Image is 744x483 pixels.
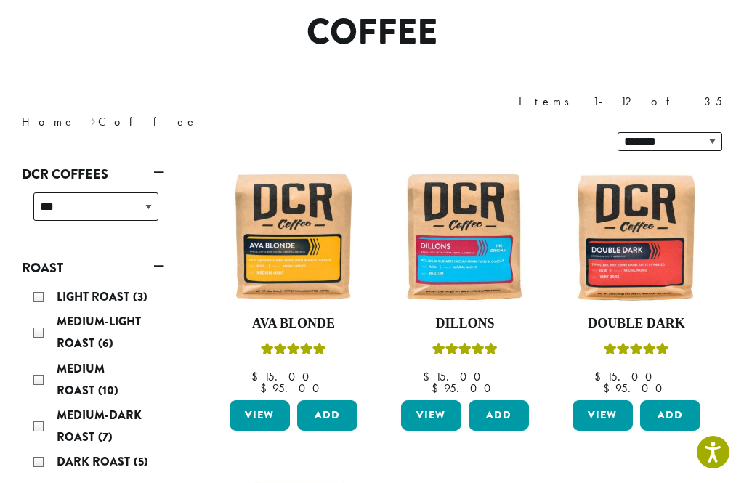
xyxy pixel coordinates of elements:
[397,169,533,394] a: DillonsRated 5.00 out of 5
[297,400,357,431] button: Add
[604,341,669,362] div: Rated 4.50 out of 5
[98,429,113,445] span: (7)
[251,369,264,384] span: $
[261,341,326,362] div: Rated 5.00 out of 5
[133,288,147,305] span: (3)
[569,169,704,394] a: Double DarkRated 4.50 out of 5
[57,313,141,352] span: Medium-Light Roast
[251,369,316,384] bdi: 15.00
[640,400,700,431] button: Add
[22,162,164,187] a: DCR Coffees
[519,93,722,110] div: Items 1-12 of 35
[57,288,133,305] span: Light Roast
[401,400,461,431] a: View
[432,381,498,396] bdi: 95.00
[22,113,350,131] nav: Breadcrumb
[22,256,164,280] a: Roast
[432,341,498,362] div: Rated 5.00 out of 5
[469,400,529,431] button: Add
[98,382,118,399] span: (10)
[134,453,148,470] span: (5)
[226,316,361,332] h4: Ava Blonde
[673,369,679,384] span: –
[260,381,326,396] bdi: 95.00
[501,369,507,384] span: –
[11,12,733,54] h1: Coffee
[603,381,669,396] bdi: 95.00
[573,400,633,431] a: View
[594,369,607,384] span: $
[22,114,76,129] a: Home
[226,169,361,304] img: Ava-Blonde-12oz-1-300x300.jpg
[57,407,142,445] span: Medium-Dark Roast
[91,108,96,131] span: ›
[569,169,704,304] img: Double-Dark-12oz-300x300.jpg
[57,360,105,399] span: Medium Roast
[423,369,435,384] span: $
[423,369,488,384] bdi: 15.00
[98,335,113,352] span: (6)
[603,381,615,396] span: $
[397,169,533,304] img: Dillons-12oz-300x300.jpg
[57,453,134,470] span: Dark Roast
[569,316,704,332] h4: Double Dark
[432,381,444,396] span: $
[260,381,272,396] span: $
[330,369,336,384] span: –
[226,169,361,394] a: Ava BlondeRated 5.00 out of 5
[594,369,659,384] bdi: 15.00
[397,316,533,332] h4: Dillons
[22,187,164,238] div: DCR Coffees
[230,400,290,431] a: View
